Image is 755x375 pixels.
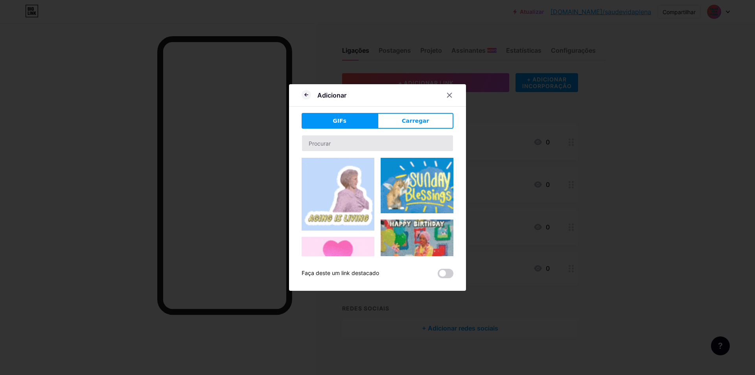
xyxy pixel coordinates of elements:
img: Gihpy [302,237,374,310]
input: Procurar [302,135,453,151]
font: Faça deste um link destacado [302,270,379,276]
font: Adicionar [317,91,346,99]
img: Gihpy [381,220,453,275]
img: Gihpy [302,158,374,231]
font: Carregar [402,118,429,124]
img: Gihpy [381,158,453,213]
font: GIFs [333,118,346,124]
button: Carregar [377,113,453,129]
button: GIFs [302,113,377,129]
